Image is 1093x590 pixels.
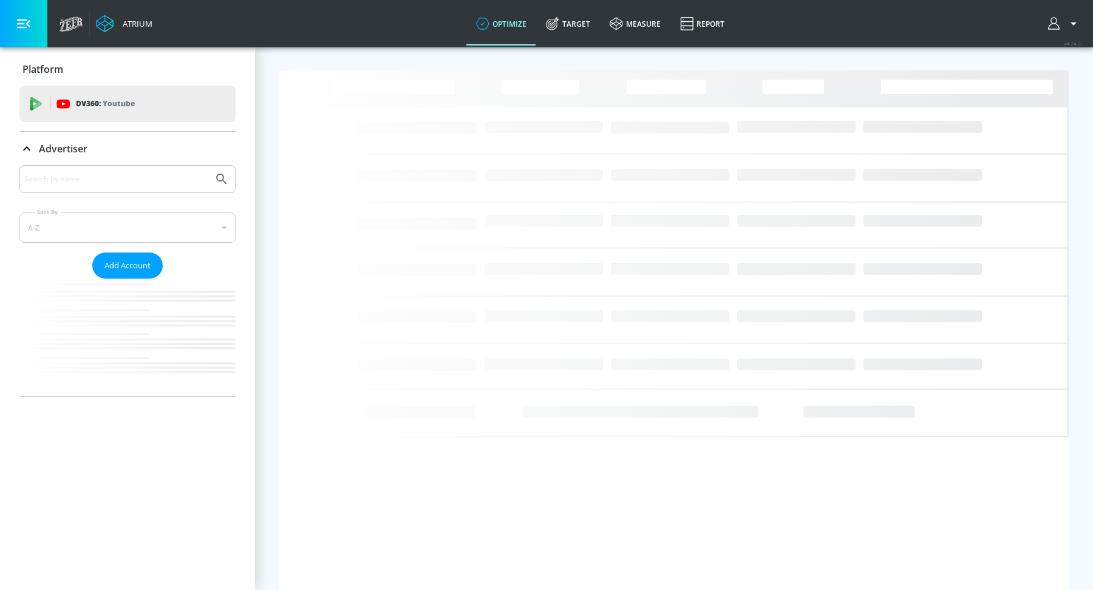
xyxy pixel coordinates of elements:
p: Platform [22,63,63,76]
label: Sort By [35,208,61,216]
p: Youtube [103,97,135,110]
p: DV360: [76,97,135,110]
a: measure [600,2,670,46]
button: Add Account [92,253,163,279]
a: optimize [466,2,536,46]
p: Advertiser [39,142,87,155]
a: Target [536,2,600,46]
nav: list of Advertiser [19,279,236,396]
div: Platform [19,52,236,86]
div: DV360: Youtube [19,86,236,122]
span: Add Account [104,259,151,273]
div: Advertiser [19,132,236,166]
div: A-Z [19,212,236,243]
div: Atrium [118,18,152,29]
input: Search by name [24,171,208,187]
div: Advertiser [19,165,236,396]
a: Atrium [96,15,152,33]
span: v 4.24.0 [1064,40,1081,47]
a: Report [670,2,734,46]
